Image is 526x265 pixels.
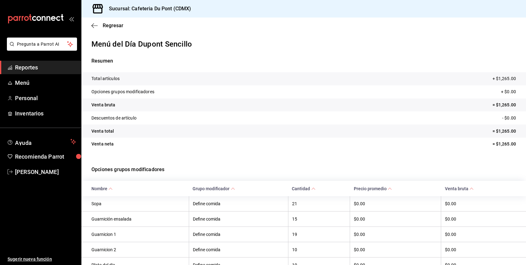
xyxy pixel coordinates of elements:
[8,256,76,262] span: Sugerir nueva función
[81,196,189,211] th: Sopa
[4,45,77,52] a: Pregunta a Parrot AI
[15,138,68,145] span: Ayuda
[91,102,115,108] p: Venta bruta
[103,23,123,28] span: Regresar
[288,227,350,242] th: 19
[492,102,516,108] p: = $1,265.00
[189,242,288,257] th: Define comida
[91,23,123,28] button: Regresar
[350,196,441,211] th: $0.00
[193,186,235,191] span: Grupo modificador
[15,152,76,161] span: Recomienda Parrot
[288,196,350,211] th: 21
[501,89,516,95] p: + $0.00
[7,38,77,51] button: Pregunta a Parrot AI
[288,242,350,257] th: 10
[445,186,474,191] span: Venta bruta
[91,141,114,147] p: Venta neta
[15,94,76,102] span: Personal
[15,79,76,87] span: Menú
[492,128,516,135] p: = $1,265.00
[288,211,350,227] th: 15
[354,186,392,191] span: Precio promedio
[15,168,76,176] span: [PERSON_NAME]
[189,196,288,211] th: Define comida
[81,242,189,257] th: Guarnicion 2
[292,186,315,191] span: Cantidad
[91,186,113,191] span: Nombre
[350,242,441,257] th: $0.00
[104,5,191,13] h3: Sucursal: Cafeteria Du Pont (CDMX)
[441,242,526,257] th: $0.00
[91,38,516,50] p: Menú del Día Dupont Sencillo
[81,211,189,227] th: Guarnición ensalada
[91,128,114,135] p: Venta total
[15,109,76,118] span: Inventarios
[441,227,526,242] th: $0.00
[350,211,441,227] th: $0.00
[441,211,526,227] th: $0.00
[189,211,288,227] th: Define comida
[441,196,526,211] th: $0.00
[17,41,67,48] span: Pregunta a Parrot AI
[492,141,516,147] p: = $1,265.00
[502,115,516,121] p: - $0.00
[69,16,74,21] button: open_drawer_menu
[91,158,516,181] p: Opciones grupos modificadores
[15,63,76,72] span: Reportes
[350,227,441,242] th: $0.00
[91,75,120,82] p: Total artículos
[189,227,288,242] th: Define comida
[91,115,137,121] p: Descuentos de artículo
[91,57,516,65] p: Resumen
[81,227,189,242] th: Guarnicion 1
[91,89,154,95] p: Opciones grupos modificadores
[492,75,516,82] p: + $1,265.00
